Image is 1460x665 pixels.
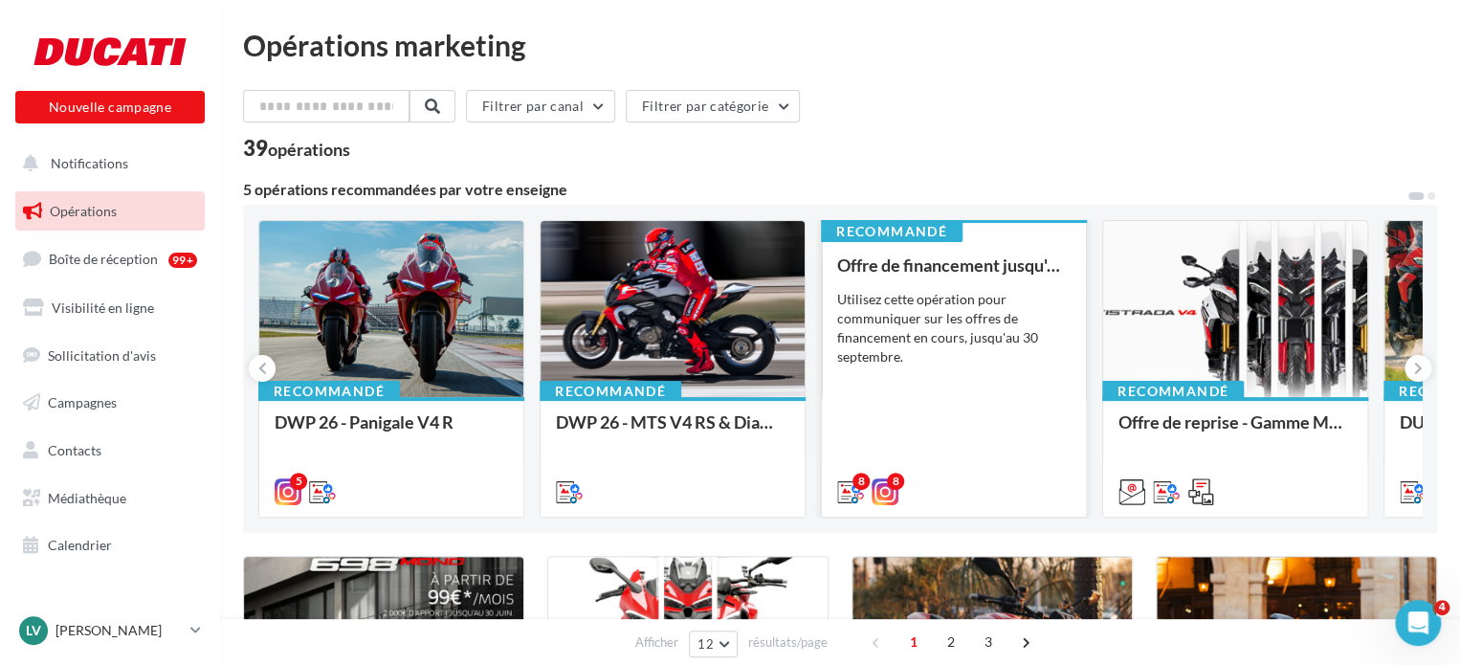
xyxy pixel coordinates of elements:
[1395,600,1441,646] iframe: Intercom live chat
[697,636,714,652] span: 12
[48,537,112,553] span: Calendrier
[11,238,209,279] a: Boîte de réception99+
[48,442,101,458] span: Contacts
[11,336,209,376] a: Sollicitation d'avis
[852,473,870,490] div: 8
[11,191,209,232] a: Opérations
[11,478,209,519] a: Médiathèque
[49,251,158,267] span: Boîte de réception
[11,525,209,565] a: Calendrier
[52,299,154,316] span: Visibilité en ligne
[689,631,738,657] button: 12
[837,290,1071,366] div: Utilisez cette opération pour communiquer sur les offres de financement en cours, jusqu'au 30 sep...
[635,633,678,652] span: Afficher
[243,182,1406,197] div: 5 opérations recommandées par votre enseigne
[50,203,117,219] span: Opérations
[243,31,1437,59] div: Opérations marketing
[626,90,800,122] button: Filtrer par catégorie
[11,383,209,423] a: Campagnes
[258,381,400,402] div: Recommandé
[936,627,966,657] span: 2
[48,394,117,410] span: Campagnes
[15,91,205,123] button: Nouvelle campagne
[168,253,197,268] div: 99+
[55,621,183,640] p: [PERSON_NAME]
[15,612,205,649] a: Lv [PERSON_NAME]
[48,490,126,506] span: Médiathèque
[51,155,128,171] span: Notifications
[973,627,1004,657] span: 3
[540,381,681,402] div: Recommandé
[243,138,350,159] div: 39
[821,221,962,242] div: Recommandé
[1434,600,1449,615] span: 4
[748,633,828,652] span: résultats/page
[898,627,929,657] span: 1
[1118,412,1352,451] div: Offre de reprise - Gamme MTS V4
[290,473,307,490] div: 5
[11,431,209,471] a: Contacts
[837,255,1071,275] div: Offre de financement jusqu'au 30 septembre
[556,412,789,451] div: DWP 26 - MTS V4 RS & Diavel V4 RS
[275,412,508,451] div: DWP 26 - Panigale V4 R
[11,144,201,184] button: Notifications
[11,288,209,328] a: Visibilité en ligne
[1102,381,1244,402] div: Recommandé
[48,346,156,363] span: Sollicitation d'avis
[268,141,350,158] div: opérations
[887,473,904,490] div: 8
[26,621,41,640] span: Lv
[466,90,615,122] button: Filtrer par canal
